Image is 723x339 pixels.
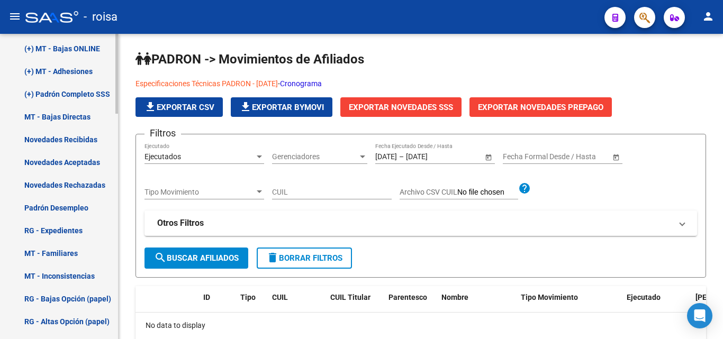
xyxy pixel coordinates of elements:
strong: Otros Filtros [157,217,204,229]
mat-icon: file_download [144,100,157,113]
input: Archivo CSV CUIL [457,188,518,197]
a: Cronograma [280,79,322,88]
mat-expansion-panel-header: Otros Filtros [144,210,697,236]
button: Open calendar [483,151,494,162]
input: Fecha fin [406,152,458,161]
mat-icon: help [518,182,531,195]
span: Gerenciadores [272,152,358,161]
button: Open calendar [610,151,621,162]
span: Archivo CSV CUIL [400,188,457,196]
h3: Filtros [144,126,181,141]
span: Tipo Movimiento [521,293,578,301]
span: Tipo [240,293,256,301]
span: Nombre [441,293,468,301]
datatable-header-cell: CUIL Titular [326,286,384,321]
datatable-header-cell: Ejecutado [622,286,691,321]
span: Exportar Novedades Prepago [478,103,603,112]
datatable-header-cell: Parentesco [384,286,437,321]
span: Ejecutados [144,152,181,161]
div: No data to display [135,313,706,339]
span: Exportar Novedades SSS [349,103,453,112]
mat-icon: file_download [239,100,252,113]
mat-icon: menu [8,10,21,23]
p: - [135,78,706,89]
span: - roisa [84,5,118,29]
span: Buscar Afiliados [154,253,239,263]
span: – [399,152,404,161]
datatable-header-cell: Nombre [437,286,517,321]
datatable-header-cell: Tipo [236,286,268,321]
mat-icon: search [154,251,167,264]
button: Exportar CSV [135,97,223,117]
span: CUIL Titular [330,293,370,301]
mat-icon: person [702,10,715,23]
button: Buscar Afiliados [144,248,248,269]
datatable-header-cell: ID [199,286,236,321]
datatable-header-cell: CUIL [268,286,326,321]
input: Fecha inicio [375,152,397,161]
span: Tipo Movimiento [144,188,255,197]
span: Exportar Bymovi [239,103,324,112]
input: Fecha inicio [503,152,541,161]
datatable-header-cell: Tipo Movimiento [517,286,622,321]
span: Ejecutado [627,293,661,301]
button: Exportar Bymovi [231,97,332,117]
input: Fecha fin [550,152,602,161]
span: ID [203,293,210,301]
mat-icon: delete [266,251,279,264]
span: Borrar Filtros [266,253,342,263]
span: Exportar CSV [144,103,214,112]
span: Parentesco [388,293,427,301]
button: Borrar Filtros [257,248,352,269]
span: CUIL [272,293,288,301]
span: PADRON -> Movimientos de Afiliados [135,52,364,67]
button: Exportar Novedades Prepago [469,97,612,117]
a: Especificaciones Técnicas PADRON - [DATE] [135,79,278,88]
button: Exportar Novedades SSS [340,97,462,117]
div: Open Intercom Messenger [687,303,712,328]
